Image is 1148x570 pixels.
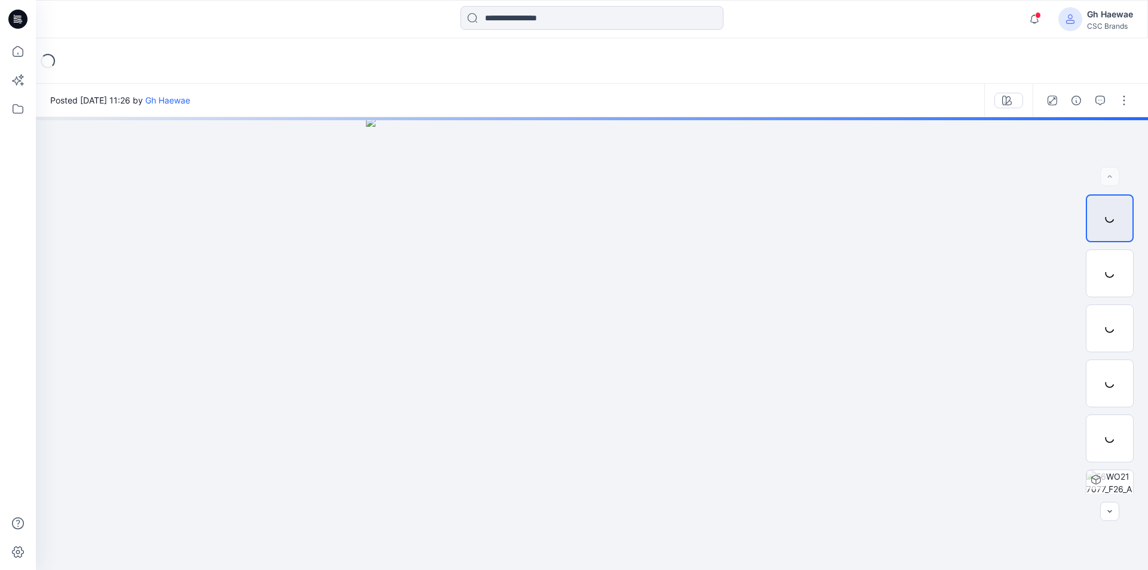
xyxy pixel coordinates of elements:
[1065,14,1075,24] svg: avatar
[1086,470,1133,517] img: F6WO217077_F26_ACT_VP5 Colorway 1
[50,94,190,106] span: Posted [DATE] 11:26 by
[145,95,190,105] a: Gh Haewae
[1067,91,1086,110] button: Details
[366,117,819,570] img: eyJhbGciOiJIUzI1NiIsImtpZCI6IjAiLCJzbHQiOiJzZXMiLCJ0eXAiOiJKV1QifQ.eyJkYXRhIjp7InR5cGUiOiJzdG9yYW...
[1087,22,1133,31] div: CSC Brands
[1087,7,1133,22] div: Gh Haewae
